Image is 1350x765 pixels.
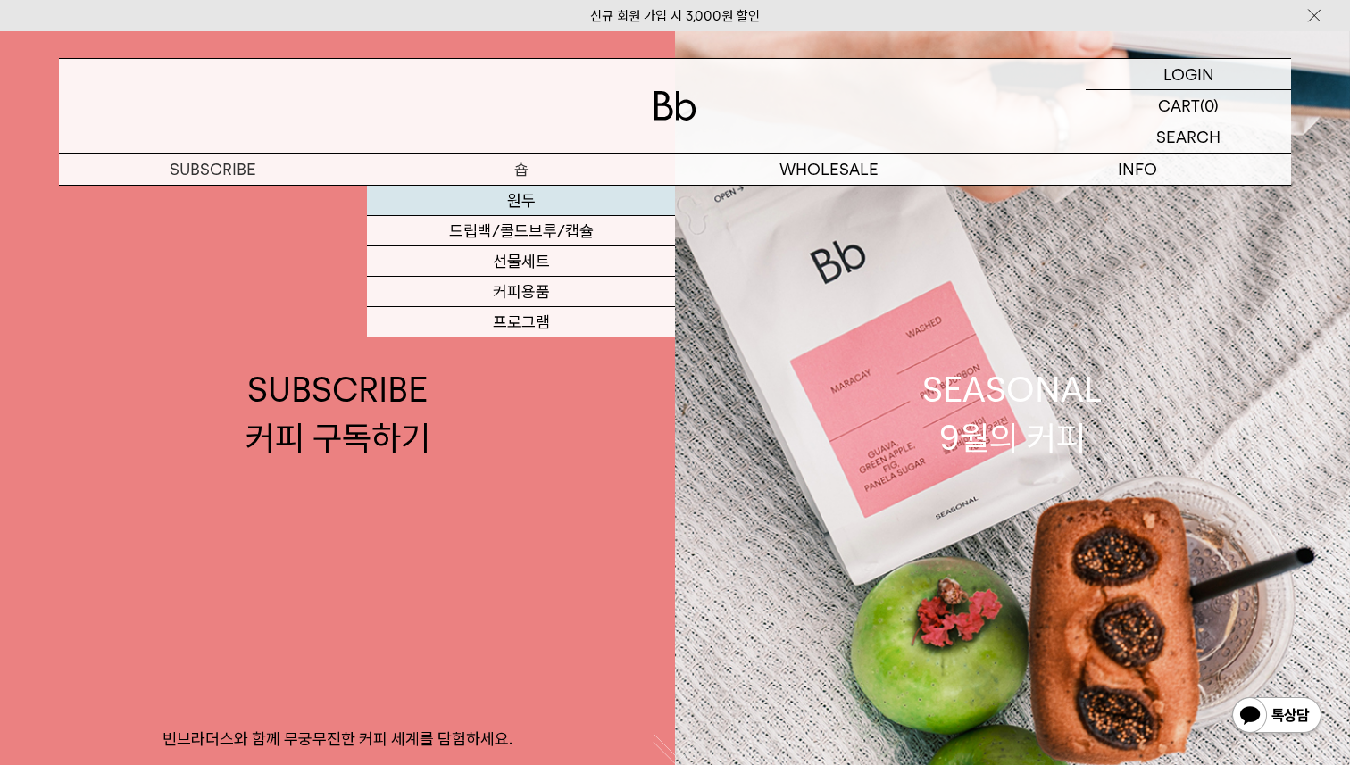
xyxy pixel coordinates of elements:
[1200,90,1219,121] p: (0)
[367,307,675,337] a: 프로그램
[1086,59,1291,90] a: LOGIN
[367,216,675,246] a: 드립백/콜드브루/캡슐
[1086,90,1291,121] a: CART (0)
[59,154,367,185] a: SUBSCRIBE
[1158,90,1200,121] p: CART
[367,277,675,307] a: 커피용품
[246,366,430,461] div: SUBSCRIBE 커피 구독하기
[654,91,696,121] img: 로고
[1163,59,1214,89] p: LOGIN
[1156,121,1221,153] p: SEARCH
[1230,695,1323,738] img: 카카오톡 채널 1:1 채팅 버튼
[367,154,675,185] a: 숍
[983,154,1291,185] p: INFO
[675,154,983,185] p: WHOLESALE
[367,186,675,216] a: 원두
[590,8,760,24] a: 신규 회원 가입 시 3,000원 할인
[367,246,675,277] a: 선물세트
[922,366,1103,461] div: SEASONAL 9월의 커피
